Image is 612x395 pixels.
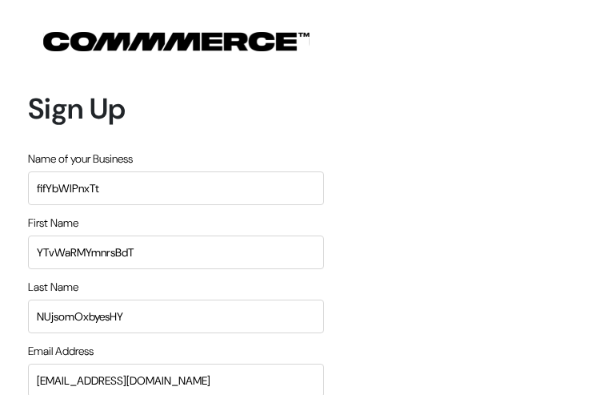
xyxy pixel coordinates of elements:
label: Last Name [28,279,78,296]
label: First Name [28,215,78,232]
label: Email Address [28,343,94,360]
h1: Sign Up [28,91,324,126]
label: Name of your Business [28,151,133,167]
img: COMMMERCE [43,32,310,51]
